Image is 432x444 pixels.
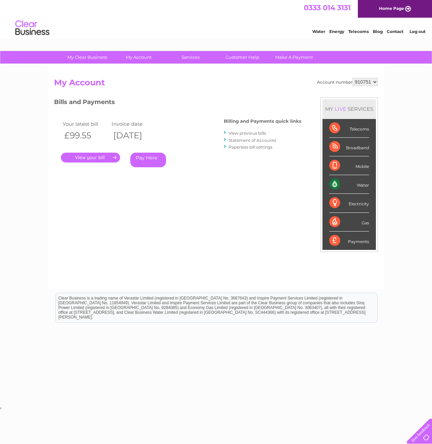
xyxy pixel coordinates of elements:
th: [DATE] [110,129,159,142]
h4: Billing and Payments quick links [224,119,301,124]
a: Log out [410,29,426,34]
div: Gas [329,213,369,232]
td: Invoice date [110,119,159,129]
a: My Clear Business [59,51,115,64]
a: Statement of Accounts [229,138,276,143]
td: Your latest bill [61,119,110,129]
img: logo.png [15,18,50,38]
div: Mobile [329,156,369,175]
a: . [61,153,120,163]
h2: My Account [54,78,378,91]
a: Customer Help [214,51,270,64]
a: My Account [111,51,167,64]
div: Payments [329,232,369,250]
div: Clear Business is a trading name of Verastar Limited (registered in [GEOGRAPHIC_DATA] No. 3667643... [56,4,377,33]
a: View previous bills [229,131,266,136]
a: Water [312,29,325,34]
a: Blog [373,29,383,34]
div: Electricity [329,194,369,212]
div: Account number [317,78,378,86]
a: Energy [329,29,344,34]
div: Broadband [329,138,369,156]
a: 0333 014 3131 [304,3,351,12]
a: Make A Payment [266,51,322,64]
a: Telecoms [348,29,369,34]
a: Pay Here [130,153,166,167]
div: MY SERVICES [322,99,376,119]
div: Water [329,175,369,194]
a: Services [163,51,219,64]
div: LIVE [333,106,348,112]
a: Paperless bill settings [229,144,272,150]
th: £99.55 [61,129,110,142]
div: Telecoms [329,119,369,138]
h3: Bills and Payments [54,97,301,109]
a: Contact [387,29,403,34]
